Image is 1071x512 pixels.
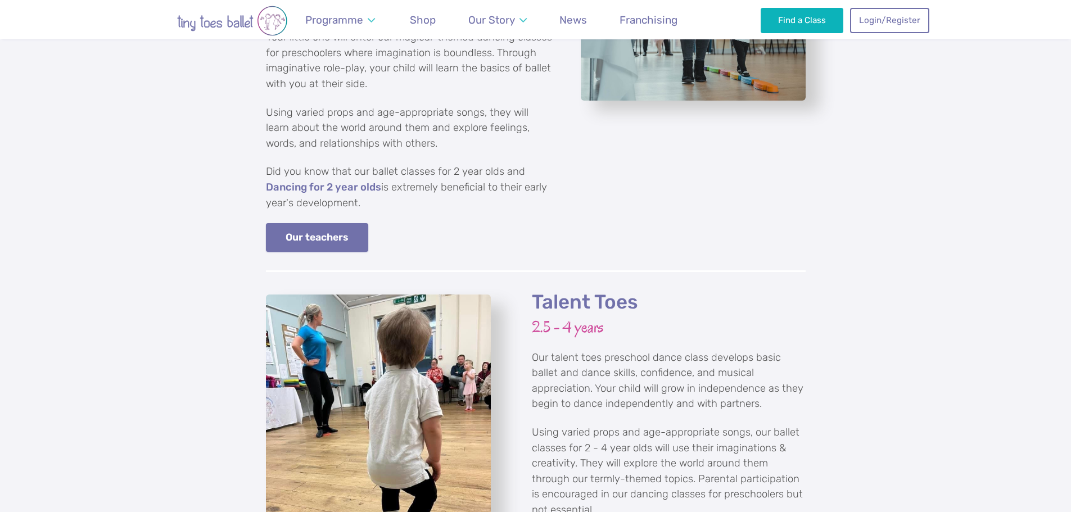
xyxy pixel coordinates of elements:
p: Using varied props and age-appropriate songs, they will learn about the world around them and exp... [266,105,553,152]
span: Programme [305,13,363,26]
span: Shop [410,13,436,26]
a: Login/Register [850,8,929,33]
span: News [559,13,587,26]
p: Did you know that our ballet classes for 2 year olds and is extremely beneficial to their early y... [266,164,553,211]
a: Programme [300,7,381,33]
h2: Talent Toes [532,290,806,315]
a: News [554,7,593,33]
span: Franchising [620,13,677,26]
h3: 2.5 - 4 years [532,317,806,338]
a: Find a Class [761,8,843,33]
p: Your little one will enter our magical-themed dancing classes for preschoolers where imagination ... [266,30,553,92]
p: Our talent toes preschool dance class develops basic ballet and dance skills, confidence, and mus... [532,350,806,412]
span: Our Story [468,13,515,26]
img: tiny toes ballet [142,6,322,36]
a: Shop [405,7,441,33]
a: Dancing for 2 year olds [266,182,381,193]
a: Our teachers [266,223,369,252]
a: Our Story [463,7,532,33]
a: Franchising [614,7,683,33]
